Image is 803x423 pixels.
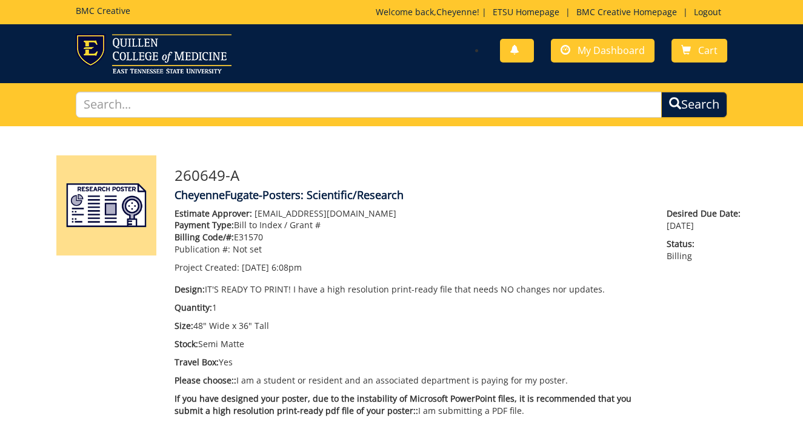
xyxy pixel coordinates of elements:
[175,168,747,183] h3: 260649-A
[175,320,649,332] p: 48" Wide x 36" Tall
[688,6,727,18] a: Logout
[175,231,234,243] span: Billing Code/#:
[175,208,252,219] span: Estimate Approver:
[175,356,219,368] span: Travel Box:
[578,44,645,57] span: My Dashboard
[56,155,156,255] img: Product featured image
[175,302,649,314] p: 1
[698,44,718,57] span: Cart
[175,189,747,201] h4: CheyenneFugate-Posters: Scientific/Research
[667,238,747,262] p: Billing
[242,262,302,273] span: [DATE] 6:08pm
[376,6,727,18] p: Welcome back, ! | | |
[76,92,661,118] input: Search...
[76,34,232,73] img: ETSU logo
[76,6,130,15] h5: BMC Creative
[175,374,236,386] span: Please choose::
[175,356,649,368] p: Yes
[175,393,631,416] span: If you have designed your poster, due to the instability of Microsoft PowerPoint files, it is rec...
[667,238,747,250] span: Status:
[175,219,234,231] span: Payment Type:
[175,338,198,350] span: Stock:
[175,283,205,295] span: Design:
[667,208,747,220] span: Desired Due Date:
[671,39,727,63] a: Cart
[667,208,747,232] p: [DATE]
[175,320,193,331] span: Size:
[175,374,649,387] p: I am a student or resident and an associated department is paying for my poster.
[233,243,262,255] span: Not set
[487,6,565,18] a: ETSU Homepage
[175,302,212,313] span: Quantity:
[436,6,477,18] a: Cheyenne
[175,338,649,350] p: Semi Matte
[175,208,649,220] p: [EMAIL_ADDRESS][DOMAIN_NAME]
[175,231,649,243] p: E31570
[175,393,649,417] p: I am submitting a PDF file.
[175,262,239,273] span: Project Created:
[661,92,727,118] button: Search
[551,39,655,63] a: My Dashboard
[175,243,230,255] span: Publication #:
[175,283,649,296] p: IT'S READY TO PRINT! I have a high resolution print-ready file that needs NO changes nor updates.
[175,219,649,231] p: Bill to Index / Grant #
[570,6,683,18] a: BMC Creative Homepage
